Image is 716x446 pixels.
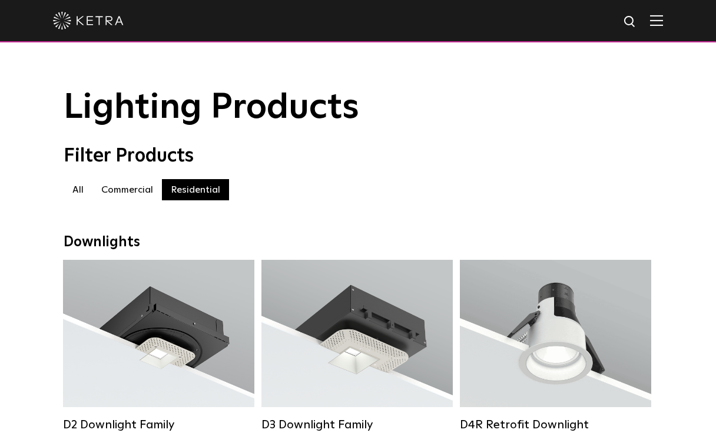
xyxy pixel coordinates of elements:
[623,15,638,29] img: search icon
[460,418,651,432] div: D4R Retrofit Downlight
[63,260,254,432] a: D2 Downlight Family Lumen Output:1200Colors:White / Black / Gloss Black / Silver / Bronze / Silve...
[261,418,453,432] div: D3 Downlight Family
[650,15,663,26] img: Hamburger%20Nav.svg
[460,260,651,432] a: D4R Retrofit Downlight Lumen Output:800Colors:White / BlackBeam Angles:15° / 25° / 40° / 60°Watta...
[53,12,124,29] img: ketra-logo-2019-white
[63,418,254,432] div: D2 Downlight Family
[64,179,92,200] label: All
[162,179,229,200] label: Residential
[64,234,652,251] div: Downlights
[261,260,453,432] a: D3 Downlight Family Lumen Output:700 / 900 / 1100Colors:White / Black / Silver / Bronze / Paintab...
[64,145,652,167] div: Filter Products
[92,179,162,200] label: Commercial
[64,90,359,125] span: Lighting Products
